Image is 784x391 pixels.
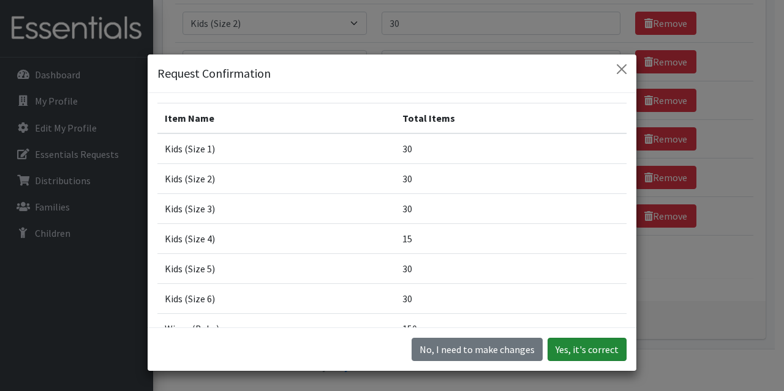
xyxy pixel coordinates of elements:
td: Kids (Size 6) [157,283,395,313]
td: Kids (Size 3) [157,193,395,223]
td: 15 [395,223,627,253]
td: Kids (Size 2) [157,163,395,193]
td: 30 [395,133,627,164]
td: 30 [395,253,627,283]
td: 150 [395,313,627,343]
td: Kids (Size 4) [157,223,395,253]
th: Total Items [395,103,627,133]
h5: Request Confirmation [157,64,271,83]
button: Close [612,59,631,79]
button: No I need to make changes [412,338,543,361]
td: Kids (Size 1) [157,133,395,164]
td: 30 [395,163,627,193]
td: 30 [395,193,627,223]
button: Yes, it's correct [548,338,627,361]
th: Item Name [157,103,395,133]
td: Kids (Size 5) [157,253,395,283]
td: Wipes (Baby) [157,313,395,343]
td: 30 [395,283,627,313]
